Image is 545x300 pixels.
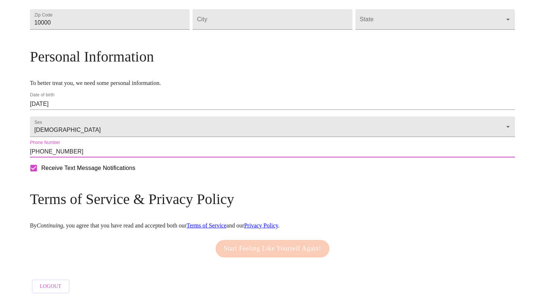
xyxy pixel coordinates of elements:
[30,48,515,65] h3: Personal Information
[40,282,61,291] span: Logout
[244,222,278,229] a: Privacy Policy
[187,222,227,229] a: Terms of Service
[41,164,135,173] span: Receive Text Message Notifications
[30,222,515,229] p: By , you agree that you have read and accepted both our and our .
[30,141,60,145] label: Phone Number
[32,279,70,294] button: Logout
[30,93,55,97] label: Date of birth
[37,222,63,229] em: Continuing
[30,80,515,86] p: To better treat you, we need some personal information.
[355,9,515,30] div: ​
[30,116,515,137] div: [DEMOGRAPHIC_DATA]
[30,190,515,208] h3: Terms of Service & Privacy Policy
